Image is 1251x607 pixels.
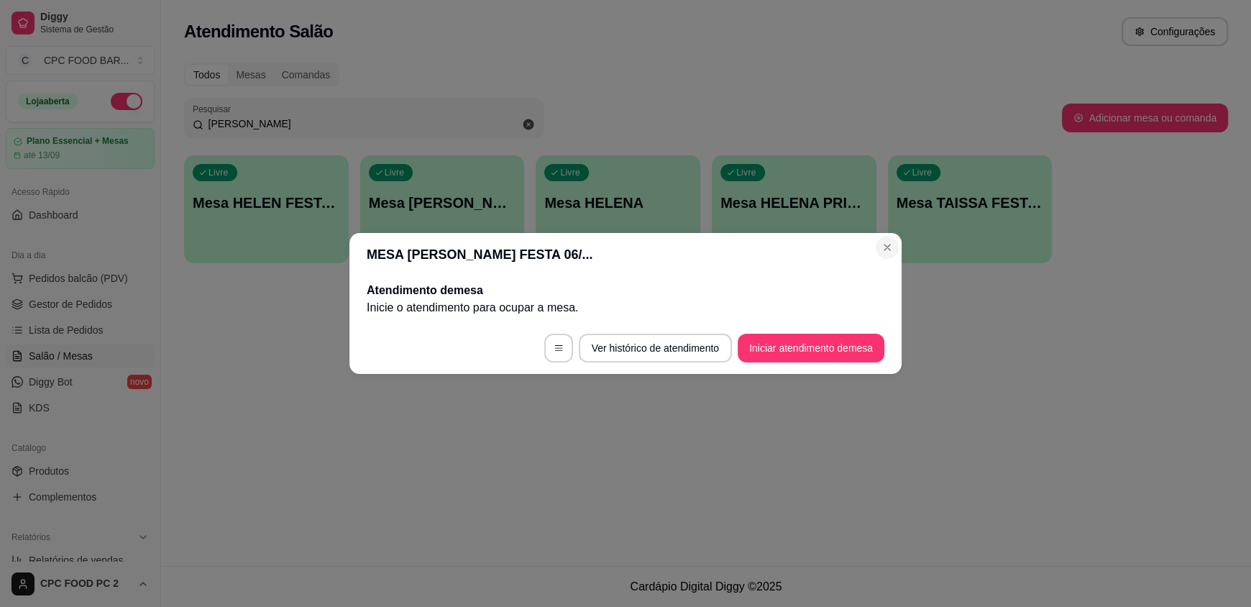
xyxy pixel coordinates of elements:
[349,233,902,276] header: MESA [PERSON_NAME] FESTA 06/...
[579,334,732,362] button: Ver histórico de atendimento
[367,282,884,299] h2: Atendimento de mesa
[738,334,884,362] button: Iniciar atendimento demesa
[367,299,884,316] p: Inicie o atendimento para ocupar a mesa .
[876,236,899,259] button: Close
